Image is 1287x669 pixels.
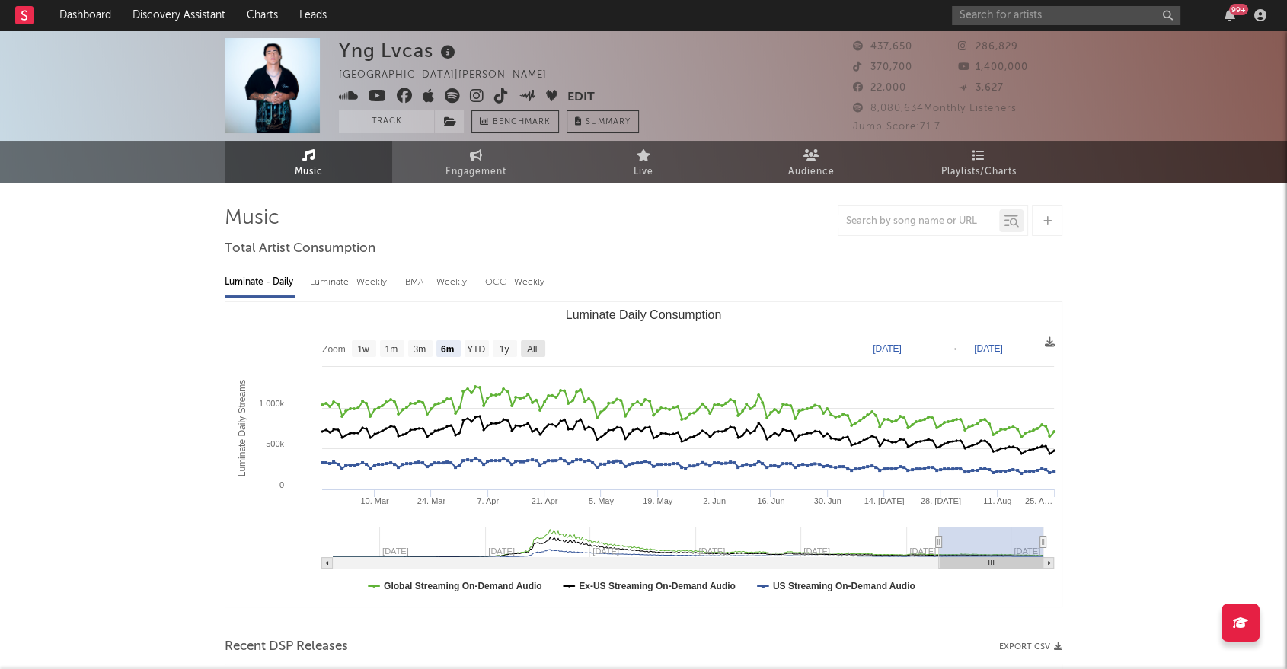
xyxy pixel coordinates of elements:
[471,110,559,133] a: Benchmark
[567,88,595,107] button: Edit
[921,496,961,505] text: 28. [DATE]
[237,380,247,476] text: Luminate Daily Streams
[493,113,551,132] span: Benchmark
[643,496,673,505] text: 19. May
[586,118,631,126] span: Summary
[532,496,558,505] text: 21. Apr
[1229,4,1248,15] div: 99 +
[467,344,485,355] text: YTD
[477,496,499,505] text: 7. Apr
[773,581,915,591] text: US Streaming On-Demand Audio
[339,66,564,84] div: [GEOGRAPHIC_DATA] | [PERSON_NAME]
[983,496,1011,505] text: 11. Aug
[895,141,1062,183] a: Playlists/Charts
[339,110,434,133] button: Track
[974,343,1003,354] text: [DATE]
[413,344,426,355] text: 3m
[566,308,722,321] text: Luminate Daily Consumption
[757,496,784,505] text: 16. Jun
[634,163,653,181] span: Live
[385,344,398,355] text: 1m
[952,6,1180,25] input: Search for artists
[727,141,895,183] a: Audience
[500,344,509,355] text: 1y
[417,496,446,505] text: 24. Mar
[958,62,1028,72] span: 1,400,000
[441,344,454,355] text: 6m
[225,141,392,183] a: Music
[1025,496,1052,505] text: 25. A…
[322,344,346,355] text: Zoom
[266,439,284,448] text: 500k
[225,269,295,295] div: Luminate - Daily
[392,141,560,183] a: Engagement
[853,83,906,93] span: 22,000
[259,399,285,408] text: 1 000k
[703,496,726,505] text: 2. Jun
[788,163,835,181] span: Audience
[958,42,1018,52] span: 286,829
[445,163,506,181] span: Engagement
[485,269,546,295] div: OCC - Weekly
[853,42,912,52] span: 437,650
[864,496,905,505] text: 14. [DATE]
[853,122,940,132] span: Jump Score: 71.7
[225,302,1062,607] svg: Luminate Daily Consumption
[405,269,470,295] div: BMAT - Weekly
[838,215,999,228] input: Search by song name or URL
[579,581,736,591] text: Ex-US Streaming On-Demand Audio
[384,581,542,591] text: Global Streaming On-Demand Audio
[567,110,639,133] button: Summary
[949,343,958,354] text: →
[873,343,902,354] text: [DATE]
[360,496,389,505] text: 10. Mar
[999,642,1062,651] button: Export CSV
[295,163,323,181] span: Music
[339,38,459,63] div: Yng Lvcas
[225,638,348,656] span: Recent DSP Releases
[527,344,537,355] text: All
[560,141,727,183] a: Live
[958,83,1004,93] span: 3,627
[279,480,284,489] text: 0
[225,240,375,258] span: Total Artist Consumption
[1225,9,1235,21] button: 99+
[853,104,1017,113] span: 8,080,634 Monthly Listeners
[357,344,369,355] text: 1w
[589,496,615,505] text: 5. May
[853,62,912,72] span: 370,700
[814,496,841,505] text: 30. Jun
[941,163,1017,181] span: Playlists/Charts
[310,269,390,295] div: Luminate - Weekly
